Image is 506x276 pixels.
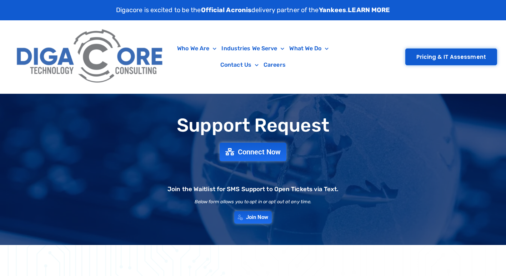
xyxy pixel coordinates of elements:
[234,211,272,224] a: Join Now
[218,57,261,73] a: Contact Us
[195,199,312,204] h2: Below form allows you to opt in or opt out at any time.
[319,6,346,14] strong: Yankees
[175,40,219,57] a: Who We Are
[172,40,335,73] nav: Menu
[348,6,390,14] a: LEARN MORE
[201,6,252,14] strong: Official Acronis
[220,143,286,161] a: Connect Now
[219,40,287,57] a: Industries We Serve
[261,57,288,73] a: Careers
[416,54,486,60] span: Pricing & IT Assessment
[116,5,390,15] p: Digacore is excited to be the delivery partner of the .
[287,40,331,57] a: What We Do
[7,115,500,136] h1: Support Request
[246,215,269,220] span: Join Now
[405,48,497,65] a: Pricing & IT Assessment
[12,24,168,90] img: Digacore Logo
[167,186,339,192] h2: Join the Waitlist for SMS Support to Open Tickets via Text.
[238,148,281,155] span: Connect Now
